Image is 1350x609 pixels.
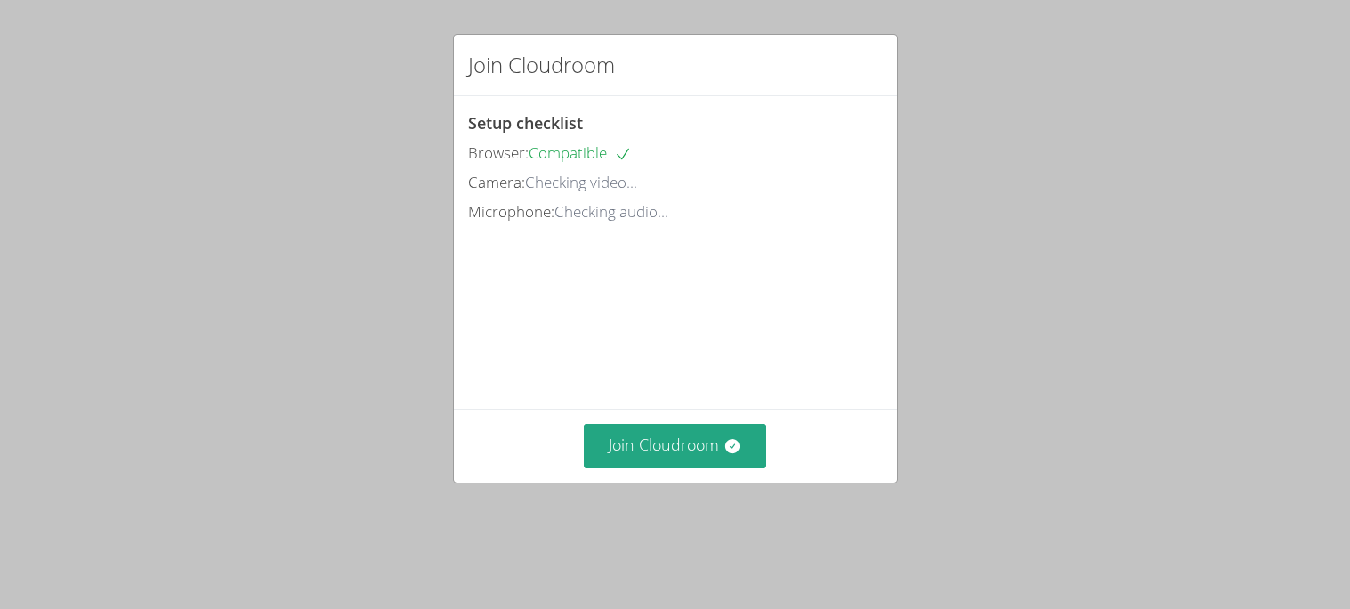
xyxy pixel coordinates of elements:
[468,112,583,134] span: Setup checklist
[468,172,525,192] span: Camera:
[525,172,637,192] span: Checking video...
[468,201,554,222] span: Microphone:
[468,142,529,163] span: Browser:
[529,142,632,163] span: Compatible
[584,424,766,467] button: Join Cloudroom
[468,49,615,81] h2: Join Cloudroom
[554,201,668,222] span: Checking audio...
